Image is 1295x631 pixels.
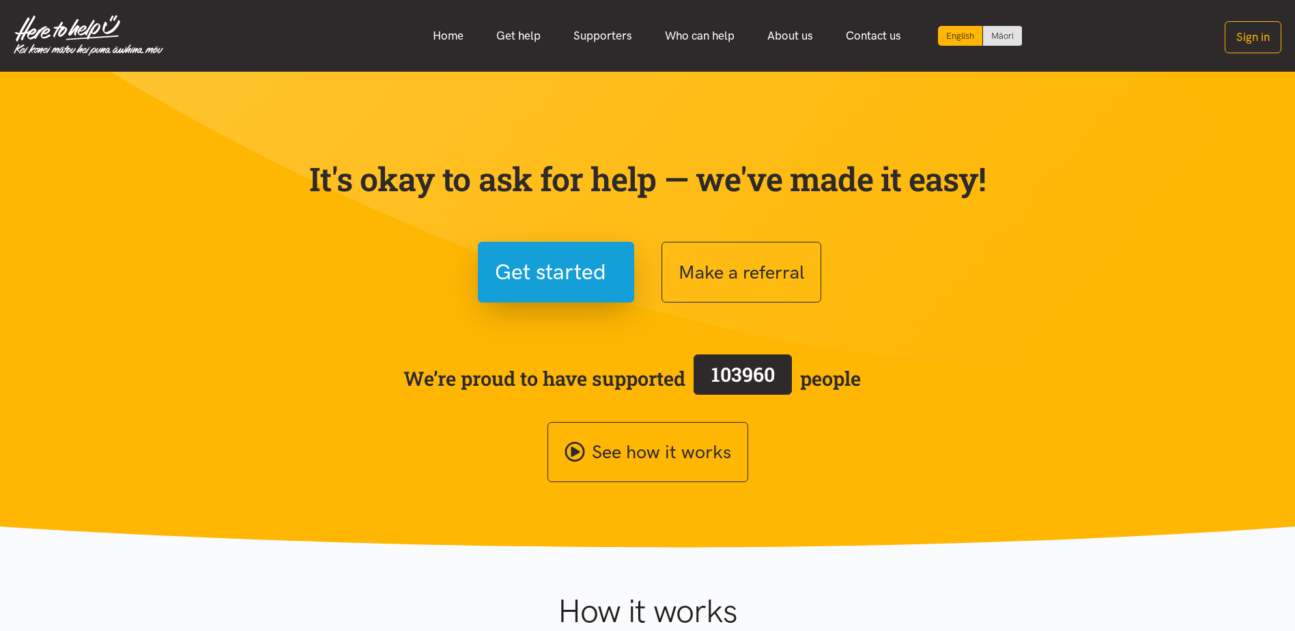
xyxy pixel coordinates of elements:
[983,26,1022,46] a: Switch to Te Reo Māori
[307,159,989,199] p: It's okay to ask for help — we've made it easy!
[425,591,870,631] h1: How it works
[403,352,861,405] span: We’re proud to have supported people
[1225,21,1281,53] button: Sign in
[480,21,557,51] a: Get help
[495,255,606,290] span: Get started
[938,26,983,46] div: Current language
[478,242,634,303] button: Get started
[416,21,480,51] a: Home
[685,352,800,405] a: 103960
[829,21,917,51] a: Contact us
[649,21,751,51] a: Who can help
[751,21,829,51] a: About us
[938,26,1023,46] div: Language toggle
[547,422,748,483] a: See how it works
[661,242,821,303] button: Make a referral
[14,15,163,56] img: Home
[557,21,649,51] a: Supporters
[711,361,775,387] span: 103960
